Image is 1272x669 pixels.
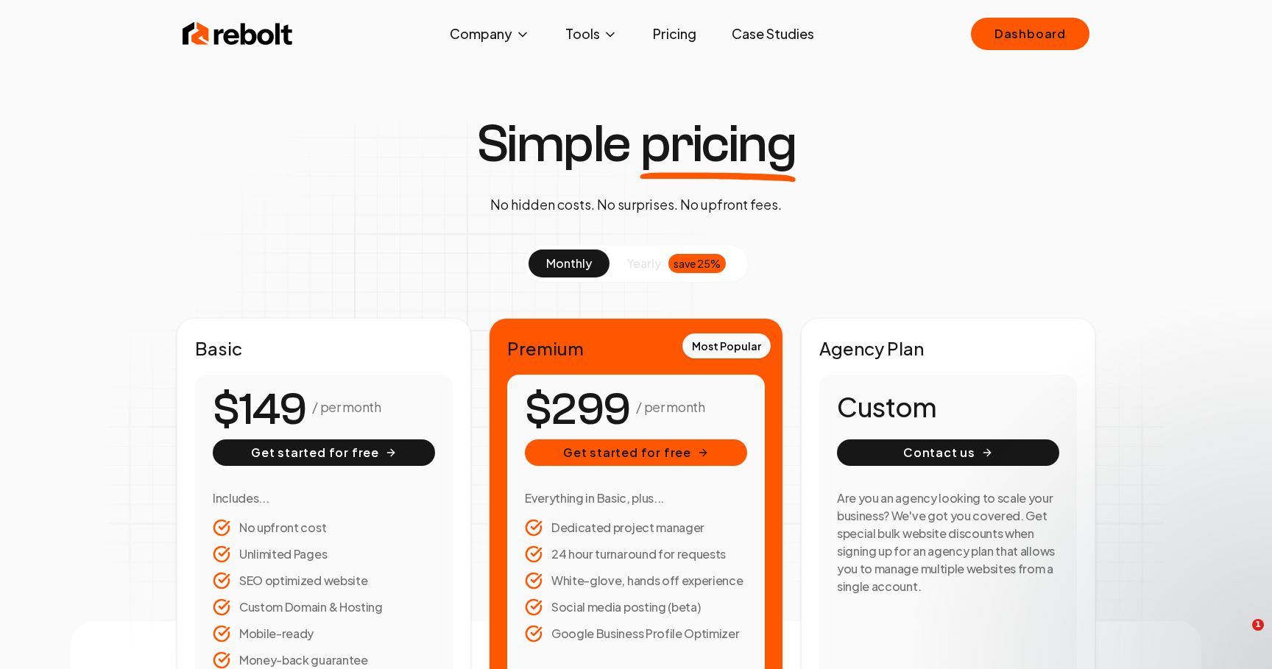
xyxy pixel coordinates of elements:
p: No hidden costs. No surprises. No upfront fees. [490,194,782,215]
a: Case Studies [720,19,826,49]
li: Mobile-ready [213,625,435,643]
li: Dedicated project manager [525,519,747,537]
span: yearly [627,255,661,272]
p: / per month [312,397,381,417]
li: Social media posting (beta) [525,598,747,616]
li: White-glove, hands off experience [525,572,747,590]
button: Contact us [837,439,1059,466]
li: 24 hour turnaround for requests [525,545,747,563]
a: Pricing [641,19,708,49]
button: Get started for free [213,439,435,466]
span: monthly [546,255,592,271]
number-flow-react: $299 [525,377,630,443]
button: monthly [529,249,609,277]
h3: Includes... [213,489,435,507]
button: yearlysave 25% [609,249,743,277]
button: Tools [554,19,629,49]
a: Dashboard [971,18,1089,50]
h3: Everything in Basic, plus... [525,489,747,507]
span: pricing [640,118,796,171]
li: Custom Domain & Hosting [213,598,435,616]
number-flow-react: $149 [213,377,306,443]
div: Most Popular [682,333,771,358]
h2: Agency Plan [819,336,1077,360]
h1: Simple [476,118,796,171]
div: save 25% [668,254,726,273]
button: Get started for free [525,439,747,466]
li: Money-back guarantee [213,651,435,669]
h2: Basic [195,336,453,360]
li: No upfront cost [213,519,435,537]
iframe: Intercom live chat [1222,619,1257,654]
li: Google Business Profile Optimizer [525,625,747,643]
img: Rebolt Logo [183,19,293,49]
button: Company [438,19,542,49]
h3: Are you an agency looking to scale your business? We've got you covered. Get special bulk website... [837,489,1059,595]
h1: Custom [837,392,1059,422]
li: SEO optimized website [213,572,435,590]
li: Unlimited Pages [213,545,435,563]
h2: Premium [507,336,765,360]
span: 1 [1252,619,1264,631]
p: / per month [636,397,704,417]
